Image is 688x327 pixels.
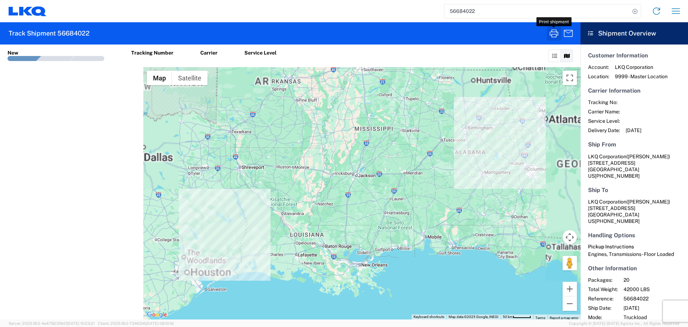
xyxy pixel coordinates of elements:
button: Drag Pegman onto the map to open Street View [563,256,577,270]
span: Location: [588,73,609,80]
button: Zoom in [563,282,577,296]
header: Shipment Overview [580,22,688,45]
button: Show satellite imagery [172,71,207,85]
h5: Carrier Information [588,87,680,94]
span: [STREET_ADDRESS] [588,160,635,166]
h5: Other Information [588,265,680,272]
span: Mode: [588,314,618,321]
span: LKQ Corporation [615,64,668,70]
span: LKQ Corporation [588,154,626,159]
span: [DATE] 08:10:16 [146,321,174,326]
h5: Ship To [588,187,680,193]
span: Account: [588,64,609,70]
button: Zoom out [563,296,577,311]
span: Packages: [588,277,618,283]
span: 50 km [503,315,513,319]
button: Show street map [147,71,172,85]
span: Delivery Date: [588,127,620,134]
span: 56684022 [623,295,685,302]
h6: Pickup Instructions [588,244,680,250]
span: ([PERSON_NAME]) [626,199,670,205]
span: Service Level: [588,118,620,124]
span: Map data ©2025 Google, INEGI [449,315,498,319]
div: Engines, Transmissions - Floor Loaded [588,251,680,257]
div: Carrier [200,50,218,56]
span: [DATE] 10:23:21 [67,321,95,326]
span: [DATE] [623,305,685,311]
h2: Track Shipment 56684022 [9,29,90,38]
button: Map Scale: 50 km per 47 pixels [501,314,533,319]
button: Keyboard shortcuts [414,314,444,319]
address: [GEOGRAPHIC_DATA] US [588,153,680,179]
span: Server: 2025.18.0-4e47823f9d1 [9,321,95,326]
div: Service Level [244,50,277,56]
span: ([PERSON_NAME]) [626,154,670,159]
a: Report a map error [550,316,578,320]
h5: Ship From [588,141,680,148]
span: LKQ Corporation [STREET_ADDRESS] [588,199,670,211]
a: Terms [535,316,545,320]
span: Ship Date: [588,305,618,311]
h5: Customer Information [588,52,680,59]
a: Open this area in Google Maps (opens a new window) [145,310,169,319]
span: 9999 - Master Location [615,73,668,80]
span: 42000 LBS [623,286,685,293]
div: Tracking Number [131,50,173,56]
div: New [8,50,18,56]
span: Client: 2025.18.0-7346316 [98,321,174,326]
button: Toggle fullscreen view [563,71,577,85]
h5: Handling Options [588,232,680,239]
span: Total Weight: [588,286,618,293]
span: [DATE] [626,127,641,134]
span: [PHONE_NUMBER] [595,218,640,224]
img: Google [145,310,169,319]
span: Copyright © [DATE]-[DATE] Agistix Inc., All Rights Reserved [569,320,679,327]
button: Map camera controls [563,230,577,244]
span: 20 [623,277,685,283]
span: Tracking No: [588,99,620,106]
span: Reference: [588,295,618,302]
input: Shipment, tracking or reference number [444,4,630,18]
span: Truckload [623,314,685,321]
span: Carrier Name: [588,108,620,115]
span: [PHONE_NUMBER] [595,173,640,179]
address: [GEOGRAPHIC_DATA] US [588,198,680,224]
